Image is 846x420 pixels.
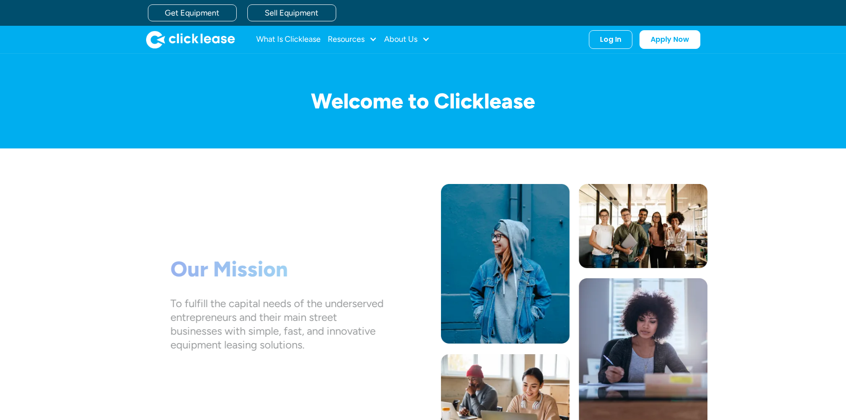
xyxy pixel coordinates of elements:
[148,4,237,21] a: Get Equipment
[146,31,235,48] img: Clicklease logo
[639,30,700,49] a: Apply Now
[600,35,621,44] div: Log In
[146,31,235,48] a: home
[328,31,377,48] div: Resources
[384,31,430,48] div: About Us
[170,296,383,352] div: To fulfill the capital needs of the underserved entrepreneurs and their main street businesses wi...
[256,31,321,48] a: What Is Clicklease
[170,256,383,282] h1: Our Mission
[247,4,336,21] a: Sell Equipment
[139,89,707,113] h1: Welcome to Clicklease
